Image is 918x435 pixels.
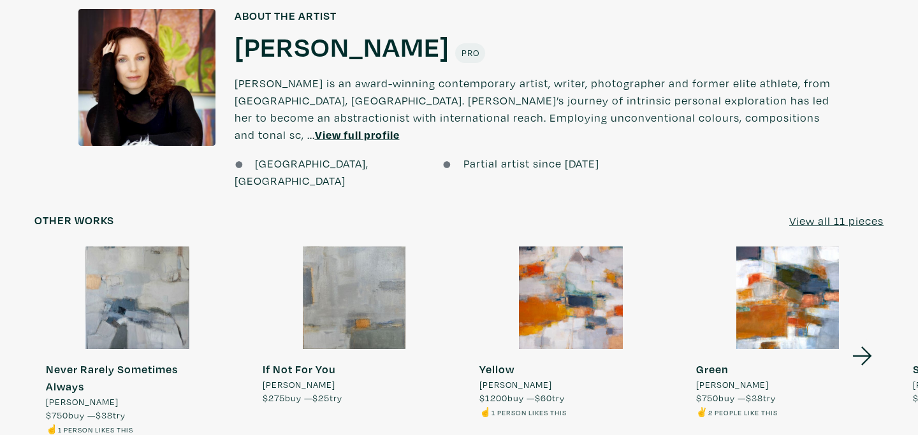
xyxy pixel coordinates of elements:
[461,46,479,59] span: Pro
[696,392,776,404] span: buy — try
[46,362,178,394] strong: Never Rarely Sometimes Always
[696,405,778,419] li: ✌️
[479,405,567,419] li: ☝️
[96,409,113,421] span: $38
[235,9,840,23] h6: About the artist
[263,392,285,404] span: $275
[263,362,336,376] strong: If Not For You
[696,378,769,392] span: [PERSON_NAME]
[468,246,673,419] a: Yellow [PERSON_NAME] $1200buy —$60try ☝️1 person likes this
[235,63,840,155] p: [PERSON_NAME] is an award-winning contemporary artist, writer, photographer and former elite athl...
[463,156,599,171] span: Partial artist since [DATE]
[685,246,890,419] a: Green [PERSON_NAME] $750buy —$38try ✌️2 people like this
[492,408,567,417] small: 1 person likes this
[312,392,330,404] span: $25
[263,392,342,404] span: buy — try
[235,156,368,188] span: [GEOGRAPHIC_DATA], [GEOGRAPHIC_DATA]
[535,392,552,404] span: $60
[235,29,449,63] a: [PERSON_NAME]
[46,395,119,409] span: [PERSON_NAME]
[479,392,565,404] span: buy — try
[263,378,335,392] span: [PERSON_NAME]
[315,127,400,142] a: View full profile
[251,246,456,405] a: If Not For You [PERSON_NAME] $275buy —$25try
[789,212,884,229] a: View all 11 pieces
[34,213,114,227] h6: Other works
[789,213,884,228] u: View all 11 pieces
[46,409,126,421] span: buy — try
[696,362,729,376] strong: Green
[746,392,763,404] span: $38
[479,392,507,404] span: $1200
[479,378,552,392] span: [PERSON_NAME]
[696,392,718,404] span: $750
[479,362,514,376] strong: Yellow
[58,425,133,434] small: 1 person likes this
[46,409,68,421] span: $750
[708,408,778,417] small: 2 people like this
